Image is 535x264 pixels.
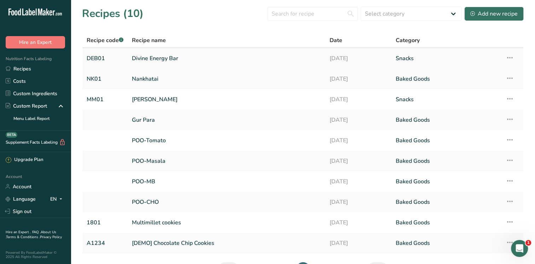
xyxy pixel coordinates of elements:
[87,51,123,66] a: DEB01
[132,133,321,148] a: POO-Tomato
[6,132,17,138] div: BETA
[330,215,387,230] a: [DATE]
[396,154,497,168] a: Baked Goods
[132,236,321,251] a: [DEMO] Chocolate Chip Cookies
[464,7,524,21] button: Add new recipe
[132,113,321,127] a: Gur Para
[6,230,56,240] a: About Us .
[132,51,321,66] a: Divine Energy Bar
[132,215,321,230] a: Multimillet cookies
[396,113,497,127] a: Baked Goods
[330,174,387,189] a: [DATE]
[396,215,497,230] a: Baked Goods
[470,10,518,18] div: Add new recipe
[267,7,358,21] input: Search for recipe
[6,102,47,110] div: Custom Report
[82,6,144,22] h1: Recipes (10)
[6,235,40,240] a: Terms & Conditions .
[132,154,321,168] a: POO-Masala
[330,154,387,168] a: [DATE]
[32,230,41,235] a: FAQ .
[330,51,387,66] a: [DATE]
[87,215,123,230] a: 1801
[87,71,123,86] a: NK01
[330,195,387,210] a: [DATE]
[396,71,497,86] a: Baked Goods
[511,240,528,257] iframe: Intercom live chat
[330,236,387,251] a: [DATE]
[132,92,321,107] a: [PERSON_NAME]
[396,195,497,210] a: Baked Goods
[6,36,65,48] button: Hire an Expert
[132,36,166,45] span: Recipe name
[87,236,123,251] a: A1234
[132,174,321,189] a: POO-MB
[6,230,31,235] a: Hire an Expert .
[330,133,387,148] a: [DATE]
[330,36,342,45] span: Date
[396,236,497,251] a: Baked Goods
[525,240,531,246] span: 1
[40,235,62,240] a: Privacy Policy
[396,133,497,148] a: Baked Goods
[132,195,321,210] a: POO-CHO
[396,92,497,107] a: Snacks
[50,195,65,203] div: EN
[87,36,123,44] span: Recipe code
[330,71,387,86] a: [DATE]
[6,193,36,205] a: Language
[330,113,387,127] a: [DATE]
[132,71,321,86] a: Nankhatai
[87,92,123,107] a: MM01
[6,156,43,163] div: Upgrade Plan
[396,174,497,189] a: Baked Goods
[6,251,65,259] div: Powered By FoodLabelMaker © 2025 All Rights Reserved
[396,51,497,66] a: Snacks
[330,92,387,107] a: [DATE]
[396,36,420,45] span: Category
